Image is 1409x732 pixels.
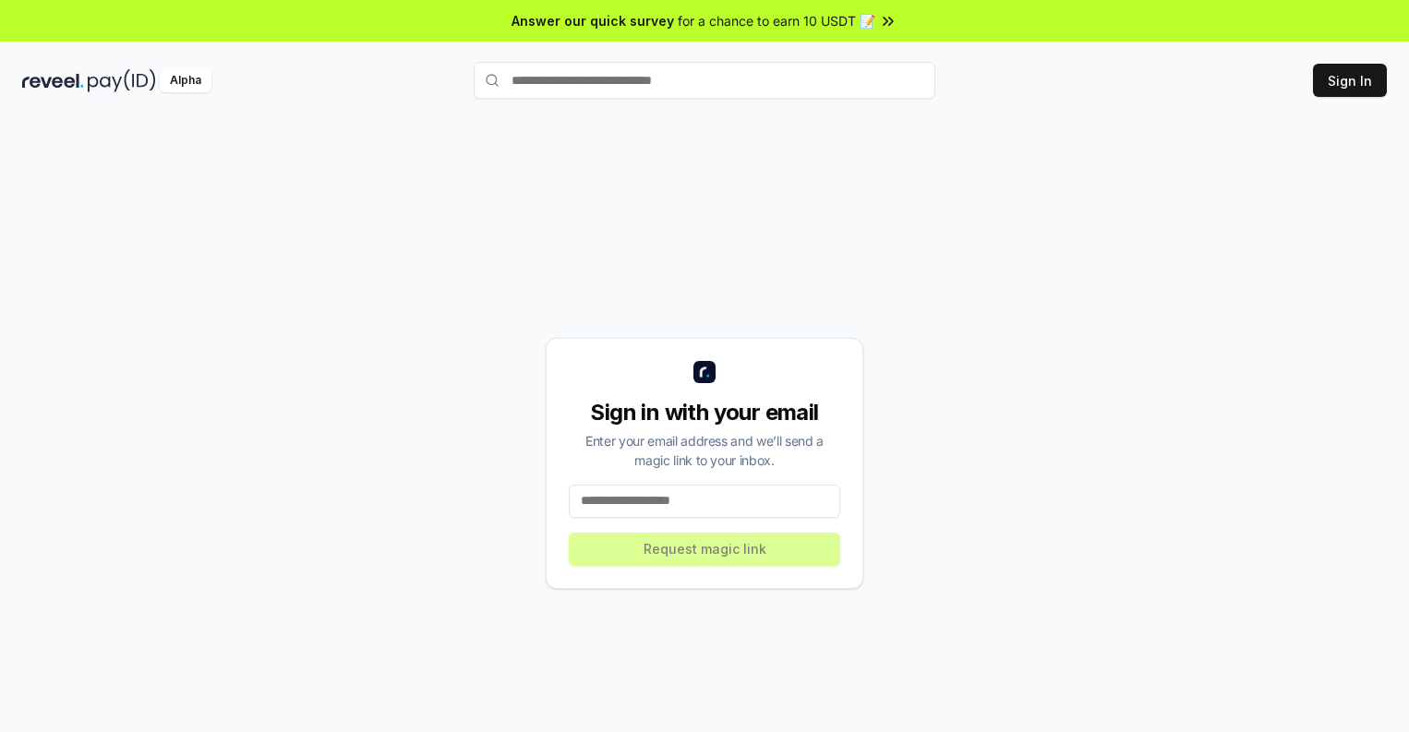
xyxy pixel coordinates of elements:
[569,398,840,427] div: Sign in with your email
[693,361,716,383] img: logo_small
[160,69,211,92] div: Alpha
[88,69,156,92] img: pay_id
[569,431,840,470] div: Enter your email address and we’ll send a magic link to your inbox.
[1313,64,1387,97] button: Sign In
[22,69,84,92] img: reveel_dark
[678,11,875,30] span: for a chance to earn 10 USDT 📝
[512,11,674,30] span: Answer our quick survey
